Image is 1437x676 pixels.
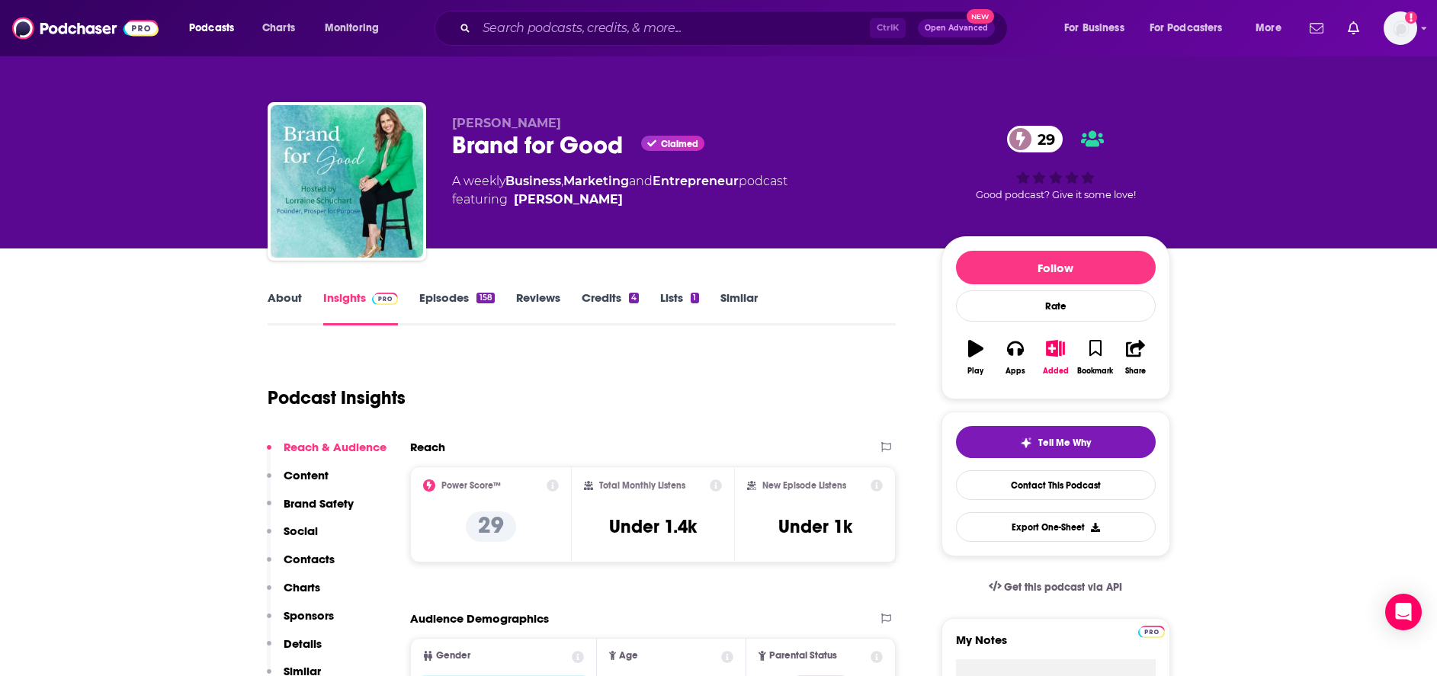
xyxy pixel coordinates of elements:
[419,290,494,325] a: Episodes158
[1138,626,1165,638] img: Podchaser Pro
[956,633,1156,659] label: My Notes
[267,524,318,552] button: Social
[268,386,406,409] h1: Podcast Insights
[284,440,387,454] p: Reach & Audience
[1077,367,1113,376] div: Bookmark
[1385,594,1422,630] div: Open Intercom Messenger
[1342,15,1365,41] a: Show notifications dropdown
[1140,16,1245,40] button: open menu
[12,14,159,43] img: Podchaser - Follow, Share and Rate Podcasts
[436,651,470,661] span: Gender
[599,480,685,491] h2: Total Monthly Listens
[271,105,423,258] img: Brand for Good
[284,524,318,538] p: Social
[284,552,335,566] p: Contacts
[925,24,988,32] span: Open Advanced
[582,290,639,325] a: Credits4
[967,9,994,24] span: New
[1022,126,1063,152] span: 29
[976,189,1136,200] span: Good podcast? Give it some love!
[252,16,304,40] a: Charts
[325,18,379,39] span: Monitoring
[778,515,852,538] h3: Under 1k
[1115,330,1155,385] button: Share
[1304,15,1330,41] a: Show notifications dropdown
[262,18,295,39] span: Charts
[762,480,846,491] h2: New Episode Listens
[476,293,494,303] div: 158
[267,580,320,608] button: Charts
[769,651,837,661] span: Parental Status
[691,293,698,303] div: 1
[284,608,334,623] p: Sponsors
[267,468,329,496] button: Content
[956,330,996,385] button: Play
[516,290,560,325] a: Reviews
[410,440,445,454] h2: Reach
[1405,11,1417,24] svg: Add a profile image
[452,172,787,209] div: A weekly podcast
[1384,11,1417,45] img: User Profile
[505,174,561,188] a: Business
[410,611,549,626] h2: Audience Demographics
[178,16,254,40] button: open menu
[956,512,1156,542] button: Export One-Sheet
[476,16,870,40] input: Search podcasts, credits, & more...
[284,636,322,651] p: Details
[609,515,697,538] h3: Under 1.4k
[1076,330,1115,385] button: Bookmark
[563,174,629,188] a: Marketing
[1043,367,1069,376] div: Added
[1006,367,1025,376] div: Apps
[1004,581,1122,594] span: Get this podcast via API
[1384,11,1417,45] span: Logged in as ncannella
[967,367,983,376] div: Play
[918,19,995,37] button: Open AdvancedNew
[514,191,623,209] div: [PERSON_NAME]
[441,480,501,491] h2: Power Score™
[267,496,354,524] button: Brand Safety
[956,251,1156,284] button: Follow
[1007,126,1063,152] a: 29
[870,18,906,38] span: Ctrl K
[372,293,399,305] img: Podchaser Pro
[449,11,1022,46] div: Search podcasts, credits, & more...
[1384,11,1417,45] button: Show profile menu
[661,140,698,148] span: Claimed
[284,496,354,511] p: Brand Safety
[941,116,1170,210] div: 29Good podcast? Give it some love!
[1054,16,1144,40] button: open menu
[189,18,234,39] span: Podcasts
[1035,330,1075,385] button: Added
[1150,18,1223,39] span: For Podcasters
[1064,18,1124,39] span: For Business
[267,552,335,580] button: Contacts
[267,636,322,665] button: Details
[1138,623,1165,638] a: Pro website
[284,468,329,482] p: Content
[1256,18,1281,39] span: More
[284,580,320,594] p: Charts
[323,290,399,325] a: InsightsPodchaser Pro
[267,440,387,468] button: Reach & Audience
[314,16,399,40] button: open menu
[660,290,698,325] a: Lists1
[653,174,739,188] a: Entrepreneur
[956,470,1156,500] a: Contact This Podcast
[629,293,639,303] div: 4
[629,174,653,188] span: and
[267,608,334,636] button: Sponsors
[977,569,1135,606] a: Get this podcast via API
[720,290,758,325] a: Similar
[268,290,302,325] a: About
[1245,16,1301,40] button: open menu
[619,651,638,661] span: Age
[561,174,563,188] span: ,
[1125,367,1146,376] div: Share
[956,290,1156,322] div: Rate
[956,426,1156,458] button: tell me why sparkleTell Me Why
[996,330,1035,385] button: Apps
[452,116,561,130] span: [PERSON_NAME]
